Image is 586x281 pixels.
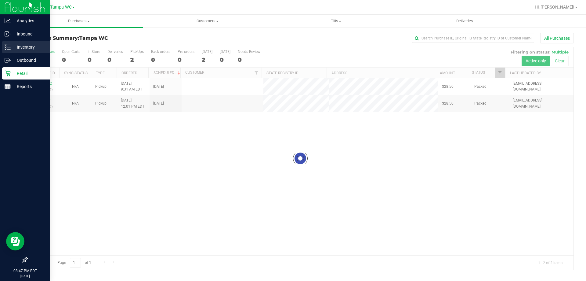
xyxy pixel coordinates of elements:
p: Reports [11,83,47,90]
span: Hi, [PERSON_NAME]! [535,5,574,9]
p: [DATE] [3,274,47,278]
a: Purchases [15,15,143,28]
h3: Purchase Summary: [27,35,209,41]
p: Inbound [11,30,47,38]
p: Retail [11,70,47,77]
a: Tills [272,15,400,28]
p: 08:47 PM EDT [3,268,47,274]
button: All Purchases [540,33,574,43]
span: Tampa WC [79,35,108,41]
input: Search Purchase ID, Original ID, State Registry ID or Customer Name... [412,34,534,43]
span: Purchases [15,18,143,24]
span: Deliveries [448,18,481,24]
inline-svg: Reports [5,83,11,90]
span: Tampa WC [50,5,72,10]
inline-svg: Inbound [5,31,11,37]
a: Deliveries [400,15,529,28]
span: Tills [272,18,400,24]
p: Outbound [11,57,47,64]
inline-svg: Retail [5,70,11,76]
p: Analytics [11,17,47,24]
inline-svg: Analytics [5,18,11,24]
inline-svg: Inventory [5,44,11,50]
p: Inventory [11,43,47,51]
iframe: Resource center [6,232,24,250]
a: Customers [143,15,272,28]
inline-svg: Outbound [5,57,11,63]
span: Customers [143,18,271,24]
